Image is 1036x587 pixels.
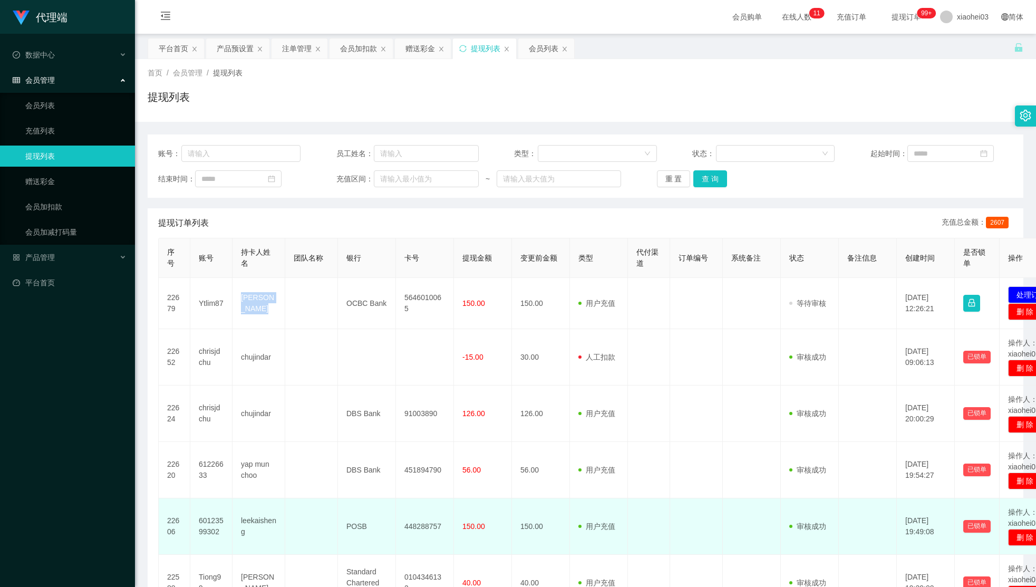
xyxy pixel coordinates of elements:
[241,248,270,267] span: 持卡人姓名
[315,46,321,52] i: 图标: close
[336,148,374,159] span: 员工姓名：
[963,248,985,267] span: 是否锁单
[462,409,485,418] span: 126.00
[158,148,181,159] span: 账号：
[657,170,691,187] button: 重 置
[338,386,396,442] td: DBS Bank
[159,498,190,555] td: 22606
[789,299,826,307] span: 等待审核
[980,150,987,157] i: 图标: calendar
[13,253,55,262] span: 产品管理
[217,39,254,59] div: 产品预设置
[462,522,485,531] span: 150.00
[181,145,301,162] input: 请输入
[692,148,716,159] span: 状态：
[462,353,483,361] span: -15.00
[338,498,396,555] td: POSB
[897,329,955,386] td: [DATE] 09:06:13
[897,498,955,555] td: [DATE] 19:49:08
[504,46,510,52] i: 图标: close
[233,329,285,386] td: chujindar
[462,299,485,307] span: 150.00
[13,76,20,84] i: 图标: table
[233,278,285,329] td: [PERSON_NAME]
[578,299,615,307] span: 用户充值
[644,150,651,158] i: 图标: down
[789,579,826,587] span: 审核成功
[512,329,570,386] td: 30.00
[173,69,202,77] span: 会员管理
[822,150,828,158] i: 图标: down
[159,278,190,329] td: 22679
[396,442,454,498] td: 451894790
[199,254,214,262] span: 账号
[512,498,570,555] td: 150.00
[158,174,195,185] span: 结束时间：
[374,145,479,162] input: 请输入
[520,254,557,262] span: 变更前金额
[404,254,419,262] span: 卡号
[148,89,190,105] h1: 提现列表
[479,174,497,185] span: ~
[963,520,991,533] button: 已锁单
[578,466,615,474] span: 用户充值
[13,13,67,21] a: 代理端
[36,1,67,34] h1: 代理端
[190,386,233,442] td: chrisjdchu
[294,254,323,262] span: 团队名称
[789,409,826,418] span: 审核成功
[847,254,877,262] span: 备注信息
[396,498,454,555] td: 448288757
[282,39,312,59] div: 注单管理
[338,442,396,498] td: DBS Bank
[917,8,936,18] sup: 1174
[963,351,991,363] button: 已锁单
[963,295,980,312] button: 图标: lock
[731,254,761,262] span: 系统备注
[207,69,209,77] span: /
[578,353,615,361] span: 人工扣款
[789,466,826,474] span: 审核成功
[831,13,872,21] span: 充值订单
[213,69,243,77] span: 提现列表
[396,278,454,329] td: 5646010065
[1014,43,1023,52] i: 图标: unlock
[233,498,285,555] td: leekaisheng
[159,39,188,59] div: 平台首页
[257,46,263,52] i: 图标: close
[462,579,481,587] span: 40.00
[190,278,233,329] td: Ytlim87
[462,254,492,262] span: 提现金额
[636,248,659,267] span: 代付渠道
[514,148,538,159] span: 类型：
[1020,110,1031,121] i: 图标: setting
[159,442,190,498] td: 22620
[897,386,955,442] td: [DATE] 20:00:29
[13,11,30,25] img: logo.9652507e.png
[25,222,127,243] a: 会员加减打码量
[529,39,558,59] div: 会员列表
[190,442,233,498] td: 61226633
[13,254,20,261] i: 图标: appstore-o
[870,148,907,159] span: 起始时间：
[942,217,1013,229] div: 充值总金额：
[191,46,198,52] i: 图标: close
[233,386,285,442] td: chujindar
[777,13,817,21] span: 在线人数
[578,579,615,587] span: 用户充值
[25,120,127,141] a: 充值列表
[340,39,377,59] div: 会员加扣款
[462,466,481,474] span: 56.00
[438,46,444,52] i: 图标: close
[471,39,500,59] div: 提现列表
[380,46,386,52] i: 图标: close
[512,442,570,498] td: 56.00
[233,442,285,498] td: yap mun choo
[13,272,127,293] a: 图标: dashboard平台首页
[268,175,275,182] i: 图标: calendar
[693,170,727,187] button: 查 询
[1001,13,1009,21] i: 图标: global
[346,254,361,262] span: 银行
[25,171,127,192] a: 赠送彩金
[497,170,621,187] input: 请输入最大值为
